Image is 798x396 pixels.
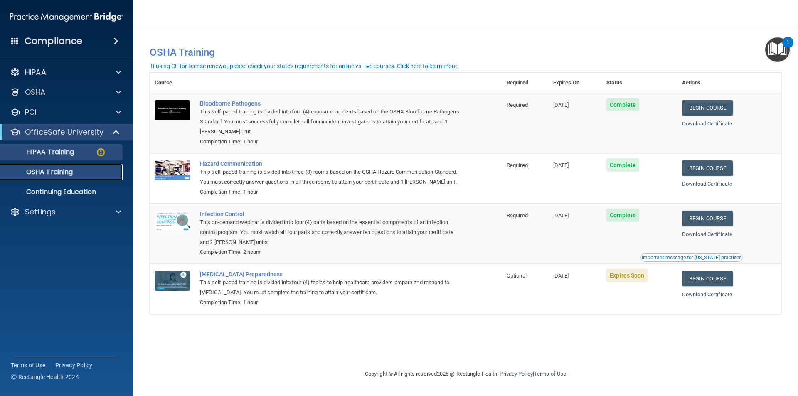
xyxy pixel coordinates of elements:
p: HIPAA [25,67,46,77]
span: [DATE] [553,102,569,108]
a: Download Certificate [682,231,732,237]
button: Open Resource Center, 1 new notification [765,37,790,62]
a: Hazard Communication [200,160,460,167]
div: Completion Time: 2 hours [200,247,460,257]
p: Continuing Education [5,188,119,196]
div: This on-demand webinar is divided into four (4) parts based on the essential components of an inf... [200,217,460,247]
a: Privacy Policy [500,371,532,377]
div: If using CE for license renewal, please check your state's requirements for online vs. live cours... [151,63,458,69]
div: Copyright © All rights reserved 2025 @ Rectangle Health | | [314,361,617,387]
a: Download Certificate [682,181,732,187]
div: This self-paced training is divided into three (3) rooms based on the OSHA Hazard Communication S... [200,167,460,187]
a: Privacy Policy [55,361,93,369]
span: [DATE] [553,162,569,168]
th: Actions [677,73,781,93]
span: Complete [606,209,639,222]
a: OfficeSafe University [10,127,121,137]
div: 1 [786,42,789,53]
span: Expires Soon [606,269,648,282]
span: Complete [606,98,639,111]
span: [DATE] [553,273,569,279]
a: Begin Course [682,271,733,286]
p: PCI [25,107,37,117]
div: Completion Time: 1 hour [200,187,460,197]
h4: OSHA Training [150,47,781,58]
div: Completion Time: 1 hour [200,298,460,307]
a: Terms of Use [11,361,45,369]
a: Infection Control [200,211,460,217]
a: [MEDICAL_DATA] Preparedness [200,271,460,278]
div: This self-paced training is divided into four (4) exposure incidents based on the OSHA Bloodborne... [200,107,460,137]
a: Bloodborne Pathogens [200,100,460,107]
iframe: Drift Widget Chat Controller [654,337,788,370]
span: Required [507,102,528,108]
a: Settings [10,207,121,217]
button: If using CE for license renewal, please check your state's requirements for online vs. live cours... [150,62,460,70]
div: This self-paced training is divided into four (4) topics to help healthcare providers prepare and... [200,278,460,298]
span: [DATE] [553,212,569,219]
a: Download Certificate [682,121,732,127]
th: Expires On [548,73,601,93]
p: HIPAA Training [5,148,74,156]
a: Begin Course [682,100,733,116]
a: OSHA [10,87,121,97]
p: OfficeSafe University [25,127,103,137]
a: Begin Course [682,211,733,226]
p: OSHA [25,87,46,97]
p: OSHA Training [5,168,73,176]
a: Download Certificate [682,291,732,298]
a: Begin Course [682,160,733,176]
a: HIPAA [10,67,121,77]
span: Required [507,212,528,219]
h4: Compliance [25,35,82,47]
th: Status [601,73,677,93]
span: Required [507,162,528,168]
th: Required [502,73,548,93]
img: warning-circle.0cc9ac19.png [96,147,106,157]
img: PMB logo [10,9,123,25]
th: Course [150,73,195,93]
span: Ⓒ Rectangle Health 2024 [11,373,79,381]
div: Important message for [US_STATE] practices [642,255,741,260]
p: Settings [25,207,56,217]
div: Completion Time: 1 hour [200,137,460,147]
button: Read this if you are a dental practitioner in the state of CA [640,253,743,262]
span: Optional [507,273,527,279]
a: PCI [10,107,121,117]
span: Complete [606,158,639,172]
a: Terms of Use [534,371,566,377]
